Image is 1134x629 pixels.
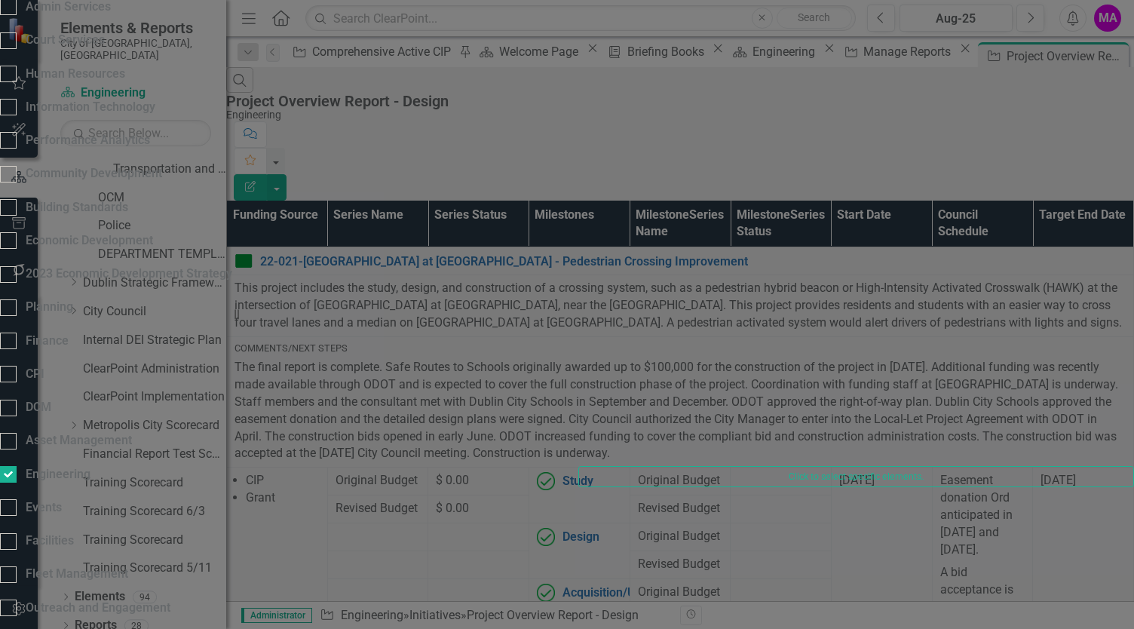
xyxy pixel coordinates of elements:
div: Information Technology [26,99,155,116]
div: Fleet Management [26,566,128,583]
div: Events [26,499,62,517]
div: 2023 Economic Development Strategy [26,265,232,283]
div: Performance Analytics [26,132,150,149]
div: Facilities [26,532,74,550]
div: Planning [26,299,73,316]
div: Finance [26,333,69,350]
button: Click to select specific elements. [578,466,1134,487]
div: Asset Management [26,432,132,450]
div: CPI [26,366,44,383]
div: Community Development [26,165,162,183]
div: Outreach and Engagement [26,600,170,617]
div: DCM [26,399,51,416]
div: Economic Development [26,232,153,250]
div: Human Resources [26,66,125,83]
div: Building Standards [26,199,128,216]
div: Court Services [26,32,105,49]
div: Engineering [26,466,90,483]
